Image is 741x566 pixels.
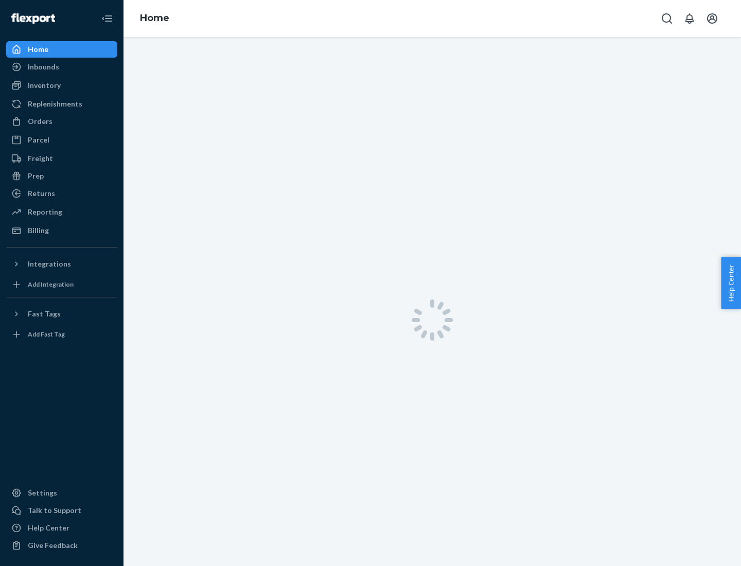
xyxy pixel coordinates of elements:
a: Reporting [6,204,117,220]
a: Prep [6,168,117,184]
a: Add Fast Tag [6,326,117,343]
div: Replenishments [28,99,82,109]
div: Home [28,44,48,55]
div: Orders [28,116,52,127]
a: Inventory [6,77,117,94]
a: Replenishments [6,96,117,112]
div: Prep [28,171,44,181]
div: Reporting [28,207,62,217]
a: Parcel [6,132,117,148]
a: Freight [6,150,117,167]
div: Freight [28,153,53,164]
div: Talk to Support [28,505,81,516]
a: Talk to Support [6,502,117,519]
div: Returns [28,188,55,199]
button: Give Feedback [6,537,117,554]
img: Flexport logo [11,13,55,24]
a: Add Integration [6,276,117,293]
a: Returns [6,185,117,202]
a: Home [6,41,117,58]
div: Help Center [28,523,69,533]
div: Give Feedback [28,540,78,551]
a: Settings [6,485,117,501]
button: Open Search Box [657,8,677,29]
button: Close Navigation [97,8,117,29]
div: Inbounds [28,62,59,72]
a: Inbounds [6,59,117,75]
button: Help Center [721,257,741,309]
a: Help Center [6,520,117,536]
button: Open account menu [702,8,722,29]
button: Integrations [6,256,117,272]
div: Integrations [28,259,71,269]
button: Fast Tags [6,306,117,322]
a: Billing [6,222,117,239]
div: Fast Tags [28,309,61,319]
div: Billing [28,225,49,236]
ol: breadcrumbs [132,4,178,33]
div: Settings [28,488,57,498]
a: Orders [6,113,117,130]
div: Inventory [28,80,61,91]
button: Open notifications [679,8,700,29]
div: Add Integration [28,280,74,289]
div: Add Fast Tag [28,330,65,339]
a: Home [140,12,169,24]
div: Parcel [28,135,49,145]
